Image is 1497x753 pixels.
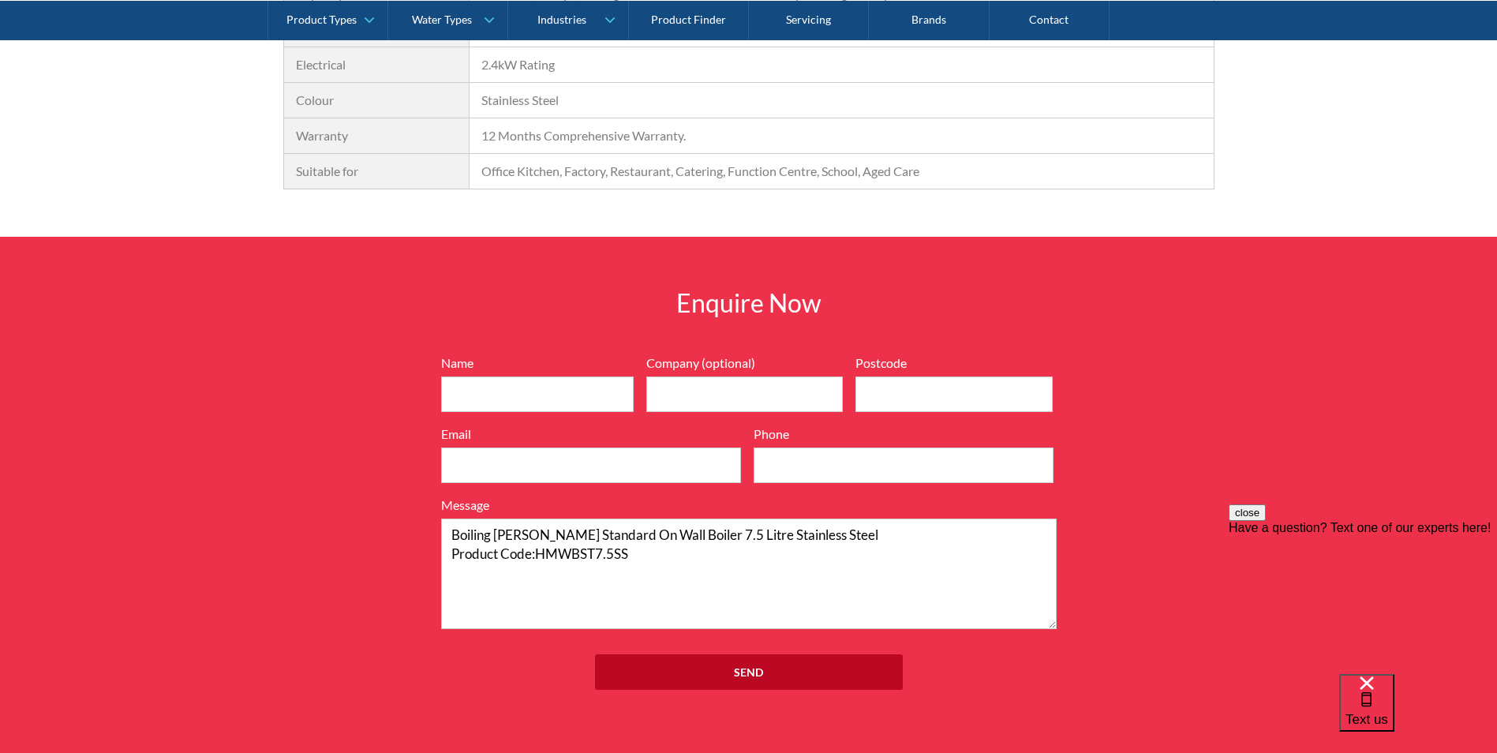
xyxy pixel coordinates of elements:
label: Postcode [855,354,1053,373]
div: Electrical [296,55,458,74]
iframe: podium webchat widget prompt [1229,504,1497,694]
div: Water Types [412,13,472,26]
div: Stainless Steel [481,91,1201,110]
label: Message [441,496,1057,515]
h2: Enquire Now [520,284,978,322]
div: Product Types [286,13,357,26]
label: Name [441,354,634,373]
div: 2.4kW Rating [481,55,1201,74]
label: Company (optional) [646,354,844,373]
div: Warranty [296,126,458,145]
div: 12 Months Comprehensive Warranty. [481,126,1201,145]
label: Phone [754,425,1054,444]
div: Colour [296,91,458,110]
form: Full Width Form [433,354,1065,706]
input: Send [595,654,903,690]
div: Office Kitchen, Factory, Restaurant, Catering, Function Centre, School, Aged Care [481,162,1201,181]
div: Suitable for [296,162,458,181]
div: Industries [537,13,586,26]
label: Email [441,425,741,444]
iframe: podium webchat widget bubble [1339,674,1497,753]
